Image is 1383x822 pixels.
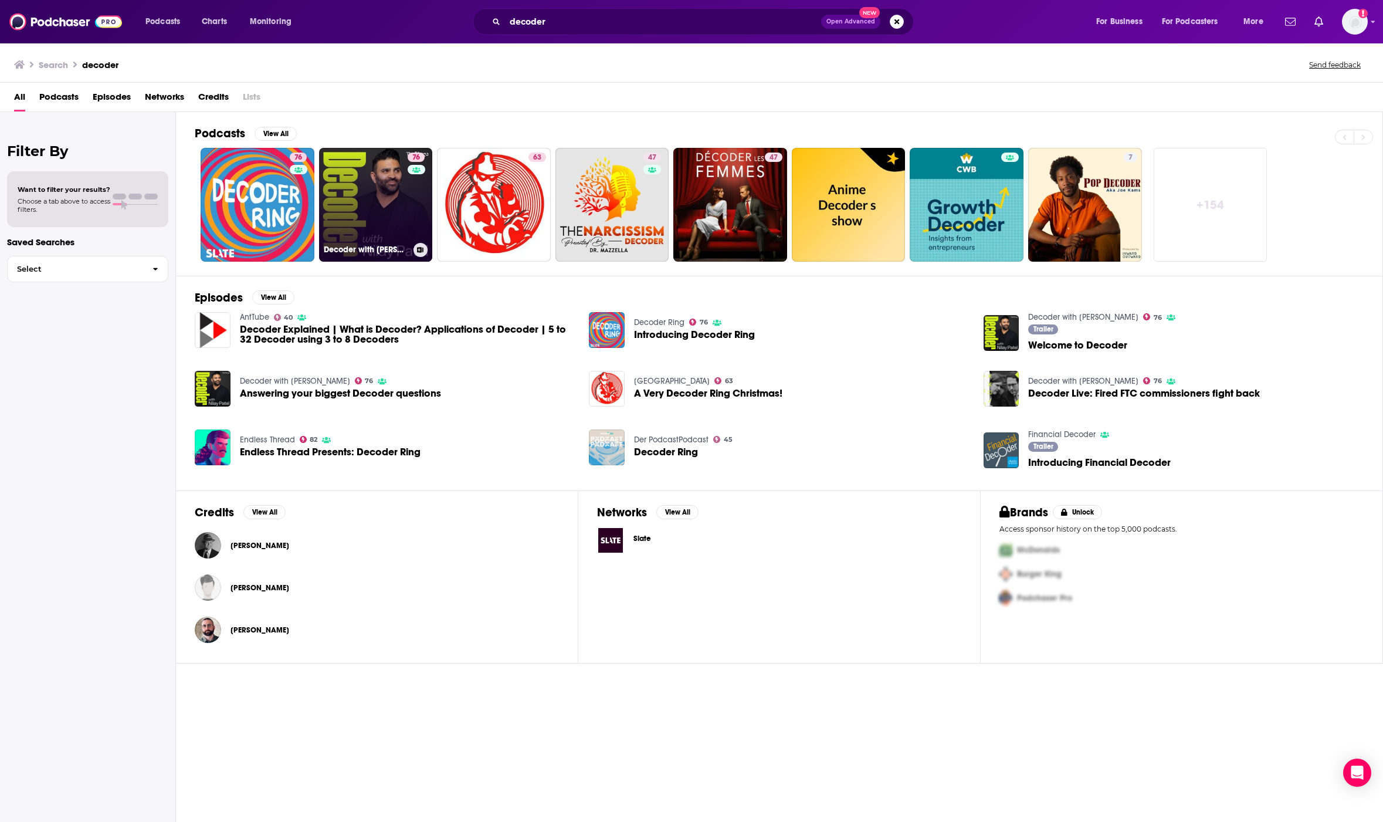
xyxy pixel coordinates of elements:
[1143,377,1162,384] a: 76
[999,505,1048,520] h2: Brands
[198,87,229,111] a: Credits
[243,87,260,111] span: Lists
[634,317,684,327] a: Decoder Ring
[995,586,1017,610] img: Third Pro Logo
[412,152,420,164] span: 76
[324,245,409,255] h3: Decoder with [PERSON_NAME]
[633,534,651,543] span: Slate
[1028,376,1138,386] a: Decoder with Nilay Patel
[999,525,1364,533] p: Access sponsor history on the top 5,000 podcasts.
[408,153,425,162] a: 76
[195,429,230,465] img: Endless Thread Presents: Decoder Ring
[1028,458,1171,468] span: Introducing Financial Decoder
[145,13,180,30] span: Podcasts
[484,8,925,35] div: Search podcasts, credits, & more...
[1306,60,1364,70] button: Send feedback
[274,314,293,321] a: 40
[230,583,289,593] a: Callie Wright
[1154,378,1162,384] span: 76
[859,7,880,18] span: New
[284,315,293,320] span: 40
[39,59,68,70] h3: Search
[826,19,875,25] span: Open Advanced
[1343,759,1371,787] div: Open Intercom Messenger
[597,505,699,520] a: NetworksView All
[195,527,559,564] button: Gregg TaylorGregg Taylor
[1028,388,1260,398] a: Decoder Live: Fired FTC commissioners fight back
[195,617,221,643] img: Nick Statt
[634,447,698,457] a: Decoder Ring
[714,377,733,384] a: 63
[984,315,1019,351] img: Welcome to Decoder
[634,435,709,445] a: Der PodcastPodcast
[145,87,184,111] a: Networks
[1280,12,1300,32] a: Show notifications dropdown
[555,148,669,262] a: 47
[1028,148,1142,262] a: 7
[195,532,221,559] img: Gregg Taylor
[1342,9,1368,35] span: Logged in as ehladik
[1033,443,1053,450] span: Trailer
[240,388,441,398] span: Answering your biggest Decoder questions
[195,290,243,305] h2: Episodes
[1028,312,1138,322] a: Decoder with Nilay Patel
[240,312,269,322] a: AntTube
[319,148,433,262] a: 76Decoder with [PERSON_NAME]
[1033,326,1053,333] span: Trailer
[1243,13,1263,30] span: More
[294,152,302,164] span: 76
[1017,593,1072,603] span: Podchaser Pro
[673,148,787,262] a: 47
[14,87,25,111] span: All
[240,447,421,457] a: Endless Thread Presents: Decoder Ring
[589,312,625,348] img: Introducing Decoder Ring
[724,437,733,442] span: 45
[597,505,647,520] h2: Networks
[240,435,295,445] a: Endless Thread
[195,505,286,520] a: CreditsView All
[195,574,221,601] img: Callie Wright
[1124,153,1137,162] a: 7
[1143,313,1162,320] a: 76
[240,324,575,344] span: Decoder Explained | What is Decoder? Applications of Decoder | 5 to 32 Decoder using 3 to 8 Decoders
[1028,429,1096,439] a: Financial Decoder
[18,185,110,194] span: Want to filter your results?
[634,330,755,340] a: Introducing Decoder Ring
[725,378,733,384] span: 63
[589,429,625,465] img: Decoder Ring
[1235,12,1278,31] button: open menu
[240,376,350,386] a: Decoder with Nilay Patel
[195,569,559,607] button: Callie WrightCallie Wright
[984,371,1019,407] a: Decoder Live: Fired FTC commissioners fight back
[1028,340,1127,350] a: Welcome to Decoder
[1053,505,1103,519] button: Unlock
[1162,13,1218,30] span: For Podcasters
[39,87,79,111] a: Podcasts
[255,127,297,141] button: View All
[230,583,289,593] span: [PERSON_NAME]
[1096,13,1143,30] span: For Business
[634,388,782,398] a: A Very Decoder Ring Christmas!
[243,505,286,519] button: View All
[195,371,230,407] img: Answering your biggest Decoder questions
[643,153,661,162] a: 47
[195,312,230,348] a: Decoder Explained | What is Decoder? Applications of Decoder | 5 to 32 Decoder using 3 to 8 Decoders
[656,505,699,519] button: View All
[770,152,778,164] span: 47
[242,12,307,31] button: open menu
[82,59,118,70] h3: decoder
[765,153,782,162] a: 47
[195,126,297,141] a: PodcastsView All
[93,87,131,111] span: Episodes
[195,290,294,305] a: EpisodesView All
